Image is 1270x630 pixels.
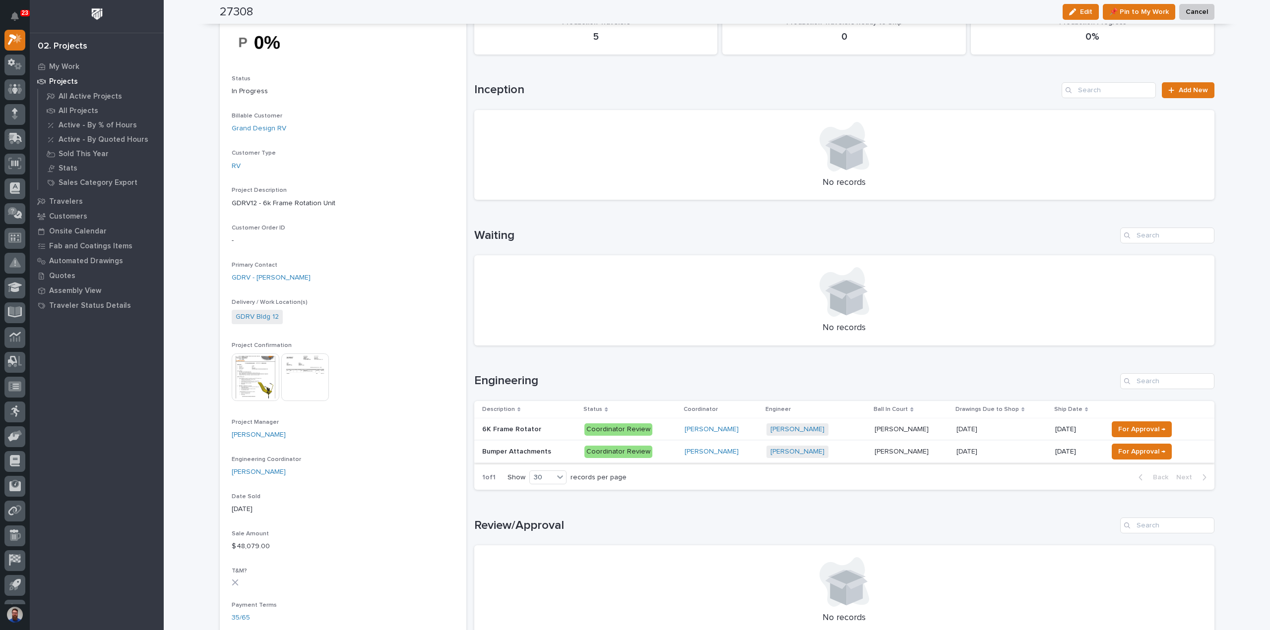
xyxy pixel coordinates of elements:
[49,212,87,221] p: Customers
[49,257,123,266] p: Automated Drawings
[38,161,164,175] a: Stats
[1179,4,1214,20] button: Cancel
[562,19,630,26] span: Production Travelers
[30,59,164,74] a: My Work
[232,541,454,552] p: $ 48,079.00
[474,374,1116,388] h1: Engineering
[1103,4,1175,20] button: 📌 Pin to My Work
[1120,228,1214,243] input: Search
[30,194,164,209] a: Travelers
[874,404,908,415] p: Ball In Court
[482,423,543,434] p: 6K Frame Rotator
[30,209,164,224] a: Customers
[1062,82,1156,98] input: Search
[49,197,83,206] p: Travelers
[1176,473,1198,482] span: Next
[486,177,1203,188] p: No records
[1112,421,1172,437] button: For Approval →
[474,229,1116,243] h1: Waiting
[232,225,285,231] span: Customer Order ID
[486,613,1203,624] p: No records
[232,299,308,305] span: Delivery / Work Location(s)
[49,301,131,310] p: Traveler Status Details
[49,286,101,295] p: Assembly View
[571,473,627,482] p: records per page
[1055,425,1100,434] p: [DATE]
[30,74,164,89] a: Projects
[474,518,1116,533] h1: Review/Approval
[232,457,301,462] span: Engineering Coordinator
[983,31,1203,43] p: 0%
[1059,19,1126,26] span: Production Progress
[220,5,253,19] h2: 27308
[482,404,515,415] p: Description
[530,472,554,483] div: 30
[49,272,75,281] p: Quotes
[232,430,286,440] a: [PERSON_NAME]
[232,343,292,348] span: Project Confirmation
[232,531,269,537] span: Sale Amount
[30,283,164,298] a: Assembly View
[956,446,979,456] p: [DATE]
[59,178,137,187] p: Sales Category Export
[232,504,454,515] p: [DATE]
[38,132,164,146] a: Active - By Quoted Hours
[38,118,164,132] a: Active - By % of Hours
[765,404,791,415] p: Engineer
[232,262,277,268] span: Primary Contact
[232,113,282,119] span: Billable Customer
[38,104,164,117] a: All Projects
[232,123,286,134] a: Grand Design RV
[1063,4,1099,20] button: Edit
[875,446,931,456] p: [PERSON_NAME]
[30,298,164,313] a: Traveler Status Details
[59,135,148,144] p: Active - By Quoted Hours
[49,227,107,236] p: Onsite Calendar
[474,418,1214,441] tr: 6K Frame Rotator6K Frame Rotator Coordinator Review[PERSON_NAME] [PERSON_NAME] [PERSON_NAME][PERS...
[584,423,652,436] div: Coordinator Review
[1118,423,1165,435] span: For Approval →
[1162,82,1214,98] a: Add New
[685,448,739,456] a: [PERSON_NAME]
[1120,517,1214,533] input: Search
[955,404,1019,415] p: Drawings Due to Shop
[685,425,739,434] a: [PERSON_NAME]
[1055,448,1100,456] p: [DATE]
[1172,473,1214,482] button: Next
[734,31,954,43] p: 0
[49,62,79,71] p: My Work
[474,465,504,490] p: 1 of 1
[4,6,25,27] button: Notifications
[956,423,979,434] p: [DATE]
[232,494,260,500] span: Date Sold
[1109,6,1169,18] span: 📌 Pin to My Work
[508,473,525,482] p: Show
[684,404,718,415] p: Coordinator
[232,419,279,425] span: Project Manager
[1080,7,1092,16] span: Edit
[232,602,277,608] span: Payment Terms
[38,89,164,103] a: All Active Projects
[30,253,164,268] a: Automated Drawings
[1186,6,1208,18] span: Cancel
[1147,473,1168,482] span: Back
[232,76,251,82] span: Status
[486,323,1203,334] p: No records
[232,568,247,574] span: T&M?
[38,175,164,189] a: Sales Category Export
[786,19,902,26] span: Production Travelers Ready to Ship
[59,150,109,159] p: Sold This Year
[1054,404,1082,415] p: Ship Date
[474,441,1214,463] tr: Bumper AttachmentsBumper Attachments Coordinator Review[PERSON_NAME] [PERSON_NAME] [PERSON_NAME][...
[486,31,706,43] p: 5
[474,83,1058,97] h1: Inception
[38,41,87,52] div: 02. Projects
[232,467,286,477] a: [PERSON_NAME]
[12,12,25,28] div: Notifications23
[1112,444,1172,459] button: For Approval →
[38,147,164,161] a: Sold This Year
[59,164,77,173] p: Stats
